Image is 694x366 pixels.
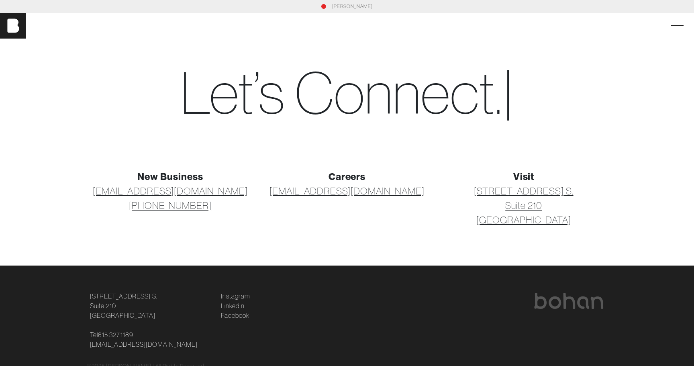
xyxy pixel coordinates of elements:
a: [EMAIL_ADDRESS][DOMAIN_NAME] [93,184,248,198]
img: bohan logo [533,293,604,309]
a: Facebook [221,311,249,320]
span: Let’s [180,56,285,129]
div: Careers [263,169,431,184]
a: [PERSON_NAME] [332,3,373,10]
p: Tel [90,330,211,349]
span: C o n n e c t . [295,56,502,129]
a: 615.327.1189 [98,330,133,339]
a: [PHONE_NUMBER] [129,198,212,213]
a: [STREET_ADDRESS] S.Suite 210[GEOGRAPHIC_DATA] [90,291,157,320]
a: Instagram [221,291,250,301]
div: New Business [87,169,254,184]
a: [EMAIL_ADDRESS][DOMAIN_NAME] [269,184,425,198]
a: LinkedIn [221,301,245,311]
span: | [503,56,514,129]
a: [STREET_ADDRESS] S.Suite 210[GEOGRAPHIC_DATA] [474,184,573,227]
div: Visit [440,169,607,184]
a: [EMAIL_ADDRESS][DOMAIN_NAME] [90,339,198,349]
